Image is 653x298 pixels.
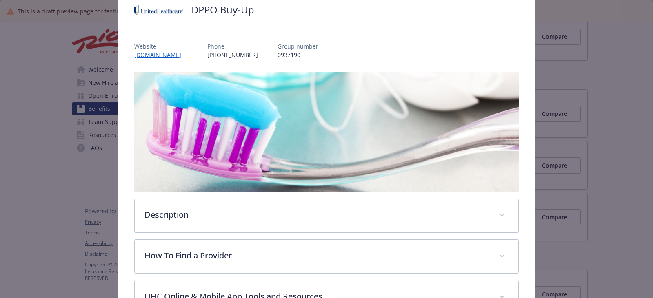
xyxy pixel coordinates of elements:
[278,51,318,59] p: 0937190
[135,240,518,273] div: How To Find a Provider
[278,42,318,51] p: Group number
[191,3,254,17] h2: DPPO Buy-Up
[134,51,188,59] a: [DOMAIN_NAME]
[135,199,518,232] div: Description
[207,42,258,51] p: Phone
[144,209,489,221] p: Description
[134,72,519,192] img: banner
[144,249,489,262] p: How To Find a Provider
[134,42,188,51] p: Website
[207,51,258,59] p: [PHONE_NUMBER]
